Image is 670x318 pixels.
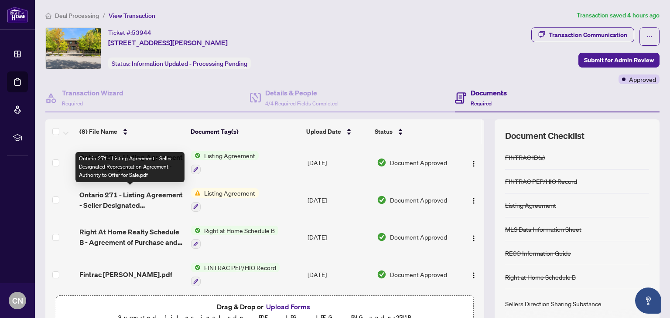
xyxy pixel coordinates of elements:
[201,226,278,235] span: Right at Home Schedule B
[79,227,184,247] span: Right At Home Realty Schedule B - Agreement of Purchase and Sale 1 1.pdf
[132,29,151,37] span: 53944
[108,37,228,48] span: [STREET_ADDRESS][PERSON_NAME]
[265,100,338,107] span: 4/4 Required Fields Completed
[46,28,101,69] img: IMG-X12402930_1.jpg
[467,230,481,244] button: Logo
[45,13,51,19] span: home
[371,119,457,144] th: Status
[635,288,661,314] button: Open asap
[217,301,313,312] span: Drag & Drop or
[505,130,585,142] span: Document Checklist
[7,7,28,23] img: logo
[505,152,545,162] div: FINTRAC ID(s)
[505,299,602,308] div: Sellers Direction Sharing Substance
[390,195,447,205] span: Document Approved
[505,224,581,234] div: MLS Data Information Sheet
[377,158,386,167] img: Document Status
[62,88,123,98] h4: Transaction Wizard
[12,294,23,307] span: CN
[304,256,373,293] td: [DATE]
[584,53,654,67] span: Submit for Admin Review
[304,181,373,219] td: [DATE]
[109,12,155,20] span: View Transaction
[191,263,201,272] img: Status Icon
[191,151,201,160] img: Status Icon
[505,272,576,282] div: Right at Home Schedule B
[191,226,201,235] img: Status Icon
[108,27,151,37] div: Ticket #:
[132,60,247,68] span: Information Updated - Processing Pending
[467,156,481,169] button: Logo
[191,151,259,174] button: Status IconListing Agreement
[467,267,481,281] button: Logo
[108,58,251,69] div: Status:
[470,272,477,279] img: Logo
[470,235,477,242] img: Logo
[187,119,303,144] th: Document Tag(s)
[471,100,492,107] span: Required
[470,160,477,167] img: Logo
[629,74,656,84] span: Approved
[505,176,577,186] div: FINTRAC PEP/HIO Record
[75,152,185,182] div: Ontario 271 - Listing Agreement - Seller Designated Representation Agreement - Authority to Offer...
[303,119,371,144] th: Upload Date
[577,10,660,20] article: Transaction saved 4 hours ago
[76,119,187,144] th: (8) File Name
[646,34,653,40] span: ellipsis
[390,270,447,279] span: Document Approved
[79,269,172,280] span: Fintrac [PERSON_NAME].pdf
[191,263,280,286] button: Status IconFINTRAC PEP/HIO Record
[191,188,201,198] img: Status Icon
[79,189,184,210] span: Ontario 271 - Listing Agreement - Seller Designated Representation Agreement - Authority to Offer...
[390,158,447,167] span: Document Approved
[55,12,99,20] span: Deal Processing
[103,10,105,20] li: /
[265,88,338,98] h4: Details & People
[306,127,341,136] span: Upload Date
[377,195,386,205] img: Document Status
[304,219,373,256] td: [DATE]
[549,28,627,42] div: Transaction Communication
[505,200,556,210] div: Listing Agreement
[377,270,386,279] img: Document Status
[62,100,83,107] span: Required
[304,144,373,181] td: [DATE]
[375,127,393,136] span: Status
[578,53,660,68] button: Submit for Admin Review
[191,226,278,249] button: Status IconRight at Home Schedule B
[191,188,259,212] button: Status IconListing Agreement
[531,27,634,42] button: Transaction Communication
[79,127,117,136] span: (8) File Name
[470,197,477,204] img: Logo
[201,263,280,272] span: FINTRAC PEP/HIO Record
[263,301,313,312] button: Upload Forms
[467,193,481,207] button: Logo
[201,151,259,160] span: Listing Agreement
[390,232,447,242] span: Document Approved
[201,188,259,198] span: Listing Agreement
[505,248,571,258] div: RECO Information Guide
[471,88,507,98] h4: Documents
[377,232,386,242] img: Document Status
